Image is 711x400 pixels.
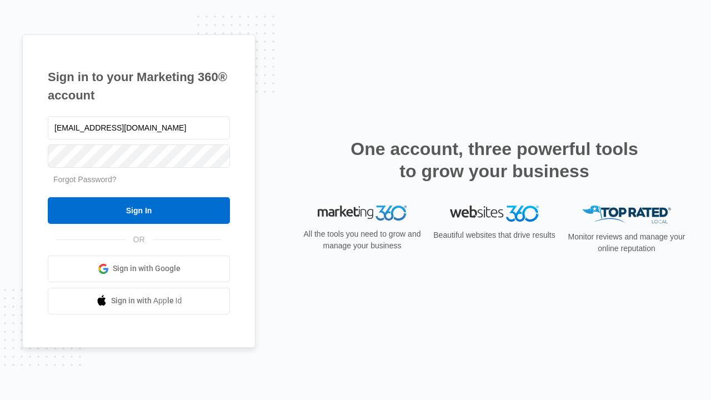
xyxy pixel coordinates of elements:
[48,256,230,282] a: Sign in with Google
[318,206,407,221] img: Marketing 360
[48,197,230,224] input: Sign In
[564,231,689,254] p: Monitor reviews and manage your online reputation
[48,116,230,139] input: Email
[300,228,424,252] p: All the tools you need to grow and manage your business
[113,263,181,274] span: Sign in with Google
[53,175,117,184] a: Forgot Password?
[582,206,671,224] img: Top Rated Local
[48,288,230,314] a: Sign in with Apple Id
[432,229,557,241] p: Beautiful websites that drive results
[126,234,153,246] span: OR
[48,68,230,104] h1: Sign in to your Marketing 360® account
[111,295,182,307] span: Sign in with Apple Id
[450,206,539,222] img: Websites 360
[347,138,642,182] h2: One account, three powerful tools to grow your business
